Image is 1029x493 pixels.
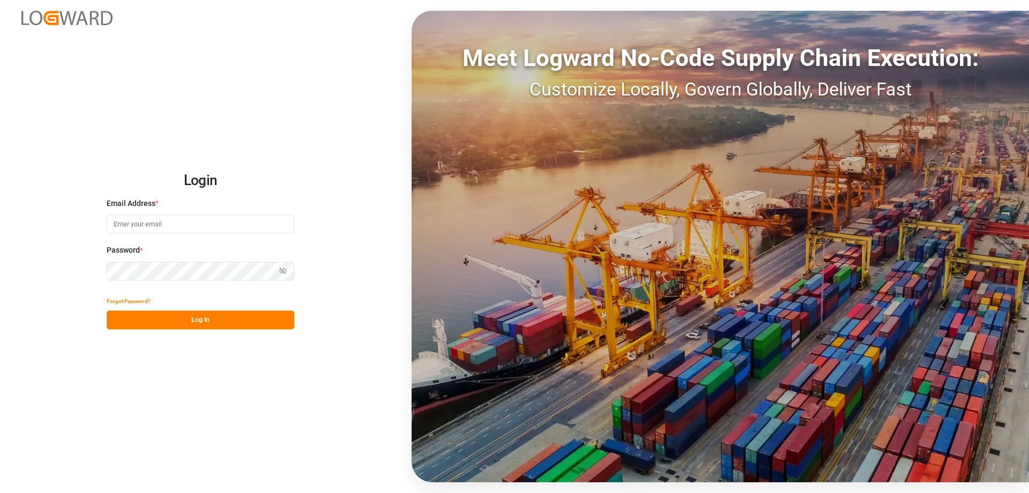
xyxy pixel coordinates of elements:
[412,40,1029,76] div: Meet Logward No-Code Supply Chain Execution:
[107,245,140,256] span: Password
[107,292,151,311] button: Forgot Password?
[107,164,294,198] h2: Login
[21,11,113,25] img: Logward_new_orange.png
[412,76,1029,103] div: Customize Locally, Govern Globally, Deliver Fast
[107,198,155,209] span: Email Address
[107,311,294,329] button: Log In
[107,215,294,233] input: Enter your email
